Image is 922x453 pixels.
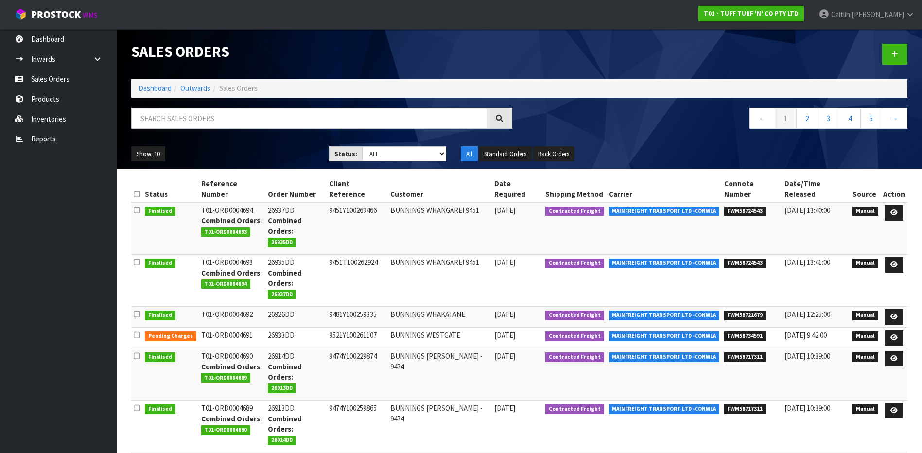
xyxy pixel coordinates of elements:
nav: Page navigation [527,108,908,132]
td: 26935DD [265,255,327,307]
span: Manual [852,259,878,268]
span: [DATE] [494,331,515,340]
td: BUNNINGS [PERSON_NAME] - 9474 [388,401,491,453]
span: MAINFREIGHT TRANSPORT LTD -CONWLA [609,207,720,216]
a: 4 [839,108,861,129]
td: T01-ORD0004691 [199,328,265,348]
span: [DATE] 9:42:00 [784,331,827,340]
span: Contracted Freight [545,207,604,216]
span: Manual [852,352,878,362]
a: 3 [818,108,839,129]
a: ← [749,108,775,129]
span: [DATE] [494,206,515,215]
span: Contracted Freight [545,331,604,341]
span: Contracted Freight [545,404,604,414]
span: FWM58724543 [724,259,766,268]
span: FWM58734591 [724,331,766,341]
strong: Combined Orders: [268,216,302,235]
td: 9474Y100229874 [327,348,388,401]
strong: Combined Orders: [268,414,302,434]
td: 26926DD [265,307,327,328]
th: Date/Time Released [782,176,851,202]
span: FWM58717311 [724,404,766,414]
span: [DATE] [494,258,515,267]
span: Manual [852,404,878,414]
th: Connote Number [722,176,782,202]
td: 9451Y100263466 [327,202,388,255]
span: MAINFREIGHT TRANSPORT LTD -CONWLA [609,311,720,320]
span: Finalised [145,311,175,320]
span: Manual [852,331,878,341]
span: Finalised [145,259,175,268]
span: [DATE] [494,403,515,413]
a: Dashboard [139,84,172,93]
span: Finalised [145,404,175,414]
span: [DATE] [494,351,515,361]
td: 9474Y100259865 [327,401,388,453]
button: Standard Orders [479,146,532,162]
span: [DATE] 10:39:00 [784,351,830,361]
th: Shipping Method [543,176,607,202]
td: 9521Y100261107 [327,328,388,348]
span: [DATE] 12:25:00 [784,310,830,319]
span: Finalised [145,352,175,362]
strong: Status: [334,150,357,158]
span: FWM58721679 [724,311,766,320]
th: Reference Number [199,176,265,202]
span: [DATE] 10:39:00 [784,403,830,413]
strong: Combined Orders: [201,414,262,423]
td: 9481Y100259335 [327,307,388,328]
img: cube-alt.png [15,8,27,20]
span: MAINFREIGHT TRANSPORT LTD -CONWLA [609,352,720,362]
a: 1 [775,108,797,129]
td: T01-ORD0004689 [199,401,265,453]
th: Client Reference [327,176,388,202]
span: Manual [852,207,878,216]
span: Contracted Freight [545,259,604,268]
td: BUNNINGS WHANGAREI 9451 [388,255,491,307]
span: Caitlin [831,10,850,19]
span: Contracted Freight [545,311,604,320]
td: T01-ORD0004693 [199,255,265,307]
td: BUNNINGS WHAKATANE [388,307,491,328]
span: MAINFREIGHT TRANSPORT LTD -CONWLA [609,331,720,341]
strong: Combined Orders: [201,362,262,371]
span: 26935DD [268,238,296,247]
span: [PERSON_NAME] [852,10,904,19]
td: BUNNINGS [PERSON_NAME] - 9474 [388,348,491,401]
th: Source [850,176,881,202]
button: All [461,146,478,162]
td: T01-ORD0004690 [199,348,265,401]
span: FWM58717311 [724,352,766,362]
th: Action [881,176,907,202]
th: Order Number [265,176,327,202]
span: T01-ORD0004690 [201,425,251,435]
span: Pending Charges [145,331,196,341]
span: FWM58724543 [724,207,766,216]
span: [DATE] 13:40:00 [784,206,830,215]
span: MAINFREIGHT TRANSPORT LTD -CONWLA [609,404,720,414]
td: 26933DD [265,328,327,348]
button: Show: 10 [131,146,165,162]
span: 26914DD [268,436,296,445]
span: MAINFREIGHT TRANSPORT LTD -CONWLA [609,259,720,268]
strong: Combined Orders: [201,268,262,278]
span: 26913DD [268,383,296,393]
td: T01-ORD0004692 [199,307,265,328]
span: T01-ORD0004693 [201,227,251,237]
h1: Sales Orders [131,44,512,60]
td: 26914DD [265,348,327,401]
a: 5 [860,108,882,129]
td: 26913DD [265,401,327,453]
span: ProStock [31,8,81,21]
th: Carrier [607,176,722,202]
a: 2 [796,108,818,129]
th: Date Required [492,176,543,202]
td: 26937DD [265,202,327,255]
strong: Combined Orders: [201,216,262,225]
td: T01-ORD0004694 [199,202,265,255]
span: T01-ORD0004689 [201,373,251,383]
strong: T01 - TUFF TURF 'N' CO PTY LTD [704,9,799,17]
span: Manual [852,311,878,320]
td: 9451T100262924 [327,255,388,307]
